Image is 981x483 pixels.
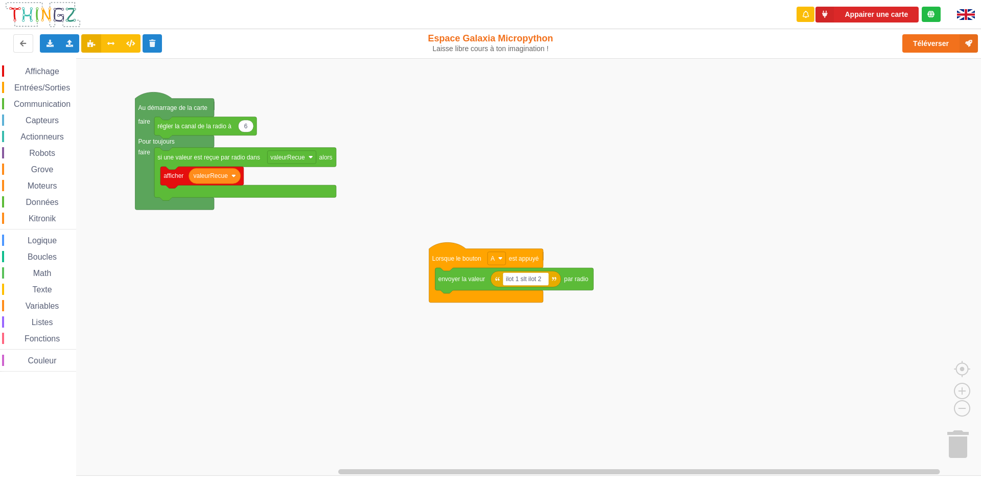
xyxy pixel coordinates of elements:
span: Fonctions [23,334,61,343]
span: Moteurs [26,181,59,190]
span: Variables [24,302,61,310]
span: Texte [31,285,53,294]
img: gb.png [957,9,975,20]
button: Téléverser [902,34,978,53]
text: Au démarrage de la carte [138,104,208,111]
span: Logique [26,236,58,245]
span: Actionneurs [19,132,65,141]
span: Math [32,269,53,278]
text: 6 [244,123,248,130]
text: Lorsque le bouton [432,255,481,262]
text: A [491,255,495,262]
span: Grove [30,165,55,174]
text: faire [138,118,151,125]
span: Données [25,198,60,206]
span: Listes [30,318,55,327]
text: Pour toujours [138,138,175,145]
text: alors [319,153,333,160]
span: Affichage [24,67,60,76]
img: thingz_logo.png [5,1,81,28]
span: Robots [28,149,57,157]
div: Espace Galaxia Micropython [405,33,576,53]
text: ilot 1 slt ilot 2 [506,275,542,283]
text: est appuyé [509,255,539,262]
div: Laisse libre cours à ton imagination ! [405,44,576,53]
span: Entrées/Sorties [13,83,72,92]
text: régler la canal de la radio à [157,123,231,130]
div: Tu es connecté au serveur de création de Thingz [922,7,941,22]
text: valeurRecue [194,172,228,179]
text: faire [138,149,151,156]
span: Communication [12,100,72,108]
text: par radio [564,275,589,283]
text: valeurRecue [270,153,305,160]
span: Kitronik [27,214,57,223]
span: Capteurs [24,116,60,125]
span: Boucles [26,252,58,261]
text: envoyer la valeur [438,275,485,283]
span: Couleur [27,356,58,365]
button: Appairer une carte [815,7,919,22]
text: si une valeur est reçue par radio dans [157,153,260,160]
text: afficher [163,172,183,179]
